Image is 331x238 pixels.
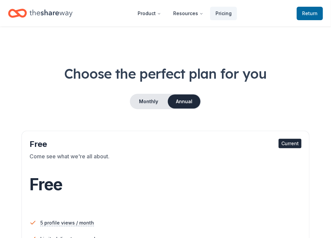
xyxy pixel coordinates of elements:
div: Current [279,139,301,148]
button: Resources [168,7,209,20]
button: Product [132,7,167,20]
div: Come see what we're all about. [30,152,301,171]
h1: Choose the perfect plan for you [8,64,323,83]
nav: Main [132,5,237,21]
span: 5 profile views / month [40,219,94,227]
button: Annual [168,94,200,109]
span: Free [30,174,62,194]
a: Pricing [210,7,237,20]
a: Return [297,7,323,20]
a: Home [8,5,73,21]
div: Free [30,139,301,150]
span: Return [302,9,318,17]
button: Monthly [131,94,167,109]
